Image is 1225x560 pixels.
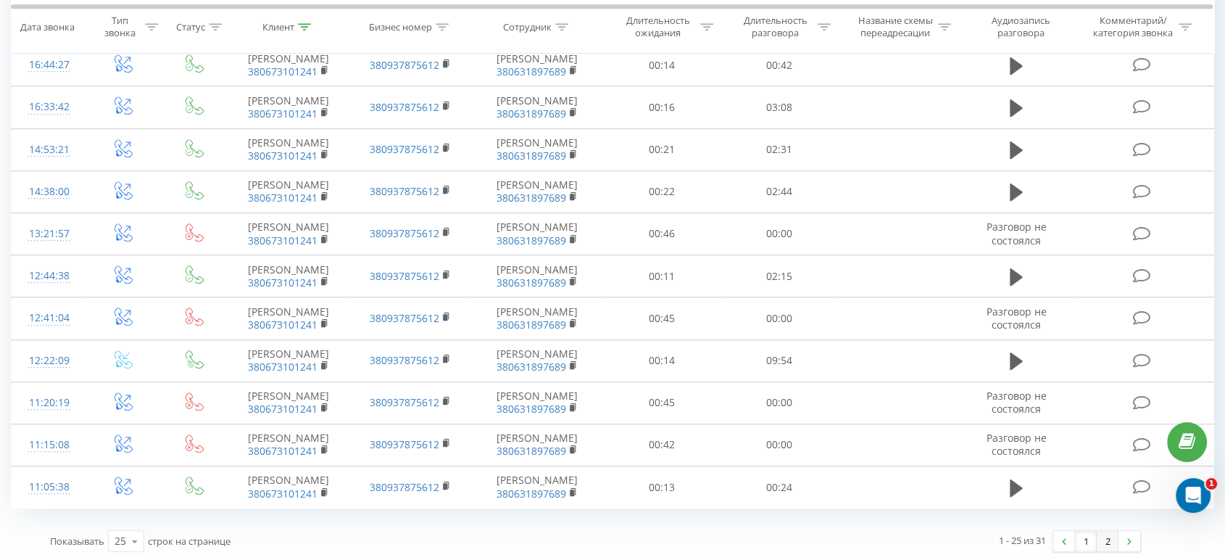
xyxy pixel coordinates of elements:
div: 13:21:57 [26,220,72,248]
td: [PERSON_NAME] [471,213,602,255]
td: 00:00 [721,213,838,255]
a: 380937875612 [370,184,439,198]
a: 380673101241 [248,276,317,289]
td: 00:16 [603,86,721,128]
span: Разговор не состоялся [986,305,1046,332]
td: [PERSON_NAME] [471,44,602,86]
td: [PERSON_NAME] [471,170,602,213]
div: 12:41:04 [26,304,72,332]
td: [PERSON_NAME] [471,339,602,382]
a: 380673101241 [248,107,317,120]
td: [PERSON_NAME] [228,382,349,424]
div: 12:44:38 [26,262,72,290]
td: [PERSON_NAME] [228,466,349,508]
a: 380937875612 [370,269,439,283]
td: [PERSON_NAME] [471,297,602,339]
a: 380631897689 [497,276,566,289]
td: 00:00 [721,382,838,424]
td: 02:15 [721,255,838,297]
td: [PERSON_NAME] [471,382,602,424]
td: [PERSON_NAME] [228,424,349,466]
a: 380631897689 [497,487,566,501]
span: 1 [1205,478,1217,490]
td: [PERSON_NAME] [228,86,349,128]
td: [PERSON_NAME] [228,128,349,170]
div: Аудиозапись разговора [974,15,1068,40]
td: [PERSON_NAME] [471,466,602,508]
span: Разговор не состоялся [986,220,1046,247]
td: 00:13 [603,466,721,508]
td: 00:00 [721,424,838,466]
div: Бизнес номер [369,21,432,33]
div: Длительность ожидания [619,15,697,40]
a: 380673101241 [248,191,317,205]
a: 380673101241 [248,402,317,416]
td: [PERSON_NAME] [228,297,349,339]
a: 380937875612 [370,437,439,451]
div: Сотрудник [503,21,552,33]
td: [PERSON_NAME] [228,339,349,382]
a: 380673101241 [248,487,317,501]
td: [PERSON_NAME] [228,255,349,297]
a: 380937875612 [370,353,439,367]
td: 00:46 [603,213,721,255]
div: 14:53:21 [26,136,72,164]
td: 02:31 [721,128,838,170]
a: 380631897689 [497,360,566,374]
div: 11:15:08 [26,431,72,459]
span: Разговор не состоялся [986,431,1046,458]
div: Дата звонка [20,21,75,33]
td: [PERSON_NAME] [471,128,602,170]
td: [PERSON_NAME] [471,255,602,297]
a: 2 [1097,531,1118,551]
td: 00:22 [603,170,721,213]
a: 380673101241 [248,234,317,247]
td: [PERSON_NAME] [228,170,349,213]
div: 25 [115,534,126,548]
td: 00:45 [603,382,721,424]
a: 380631897689 [497,444,566,458]
a: 380673101241 [248,318,317,332]
a: 1 [1075,531,1097,551]
div: Название схемы переадресации [857,15,934,40]
td: [PERSON_NAME] [471,86,602,128]
span: Разговор не состоялся [986,389,1046,416]
a: 380673101241 [248,444,317,458]
td: 00:45 [603,297,721,339]
div: 16:44:27 [26,51,72,79]
a: 380937875612 [370,311,439,325]
span: Показывать [50,535,104,548]
div: Длительность разговора [736,15,814,40]
div: 11:05:38 [26,473,72,501]
a: 380631897689 [497,191,566,205]
div: 12:22:09 [26,347,72,375]
div: 14:38:00 [26,178,72,206]
a: 380673101241 [248,65,317,78]
a: 380631897689 [497,65,566,78]
td: 02:44 [721,170,838,213]
td: 00:42 [603,424,721,466]
td: 00:14 [603,44,721,86]
td: 00:21 [603,128,721,170]
td: 00:11 [603,255,721,297]
div: 11:20:19 [26,389,72,417]
div: 16:33:42 [26,93,72,121]
td: [PERSON_NAME] [471,424,602,466]
a: 380631897689 [497,318,566,332]
td: [PERSON_NAME] [228,213,349,255]
a: 380937875612 [370,480,439,494]
td: 00:14 [603,339,721,382]
a: 380937875612 [370,142,439,156]
div: 1 - 25 из 31 [999,533,1046,548]
div: Комментарий/категория звонка [1090,15,1175,40]
a: 380631897689 [497,107,566,120]
a: 380937875612 [370,395,439,409]
a: 380673101241 [248,360,317,374]
td: 00:42 [721,44,838,86]
a: 380631897689 [497,402,566,416]
div: Статус [176,21,205,33]
td: 00:24 [721,466,838,508]
iframe: Intercom live chat [1176,478,1211,513]
div: Клиент [262,21,294,33]
a: 380937875612 [370,226,439,240]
